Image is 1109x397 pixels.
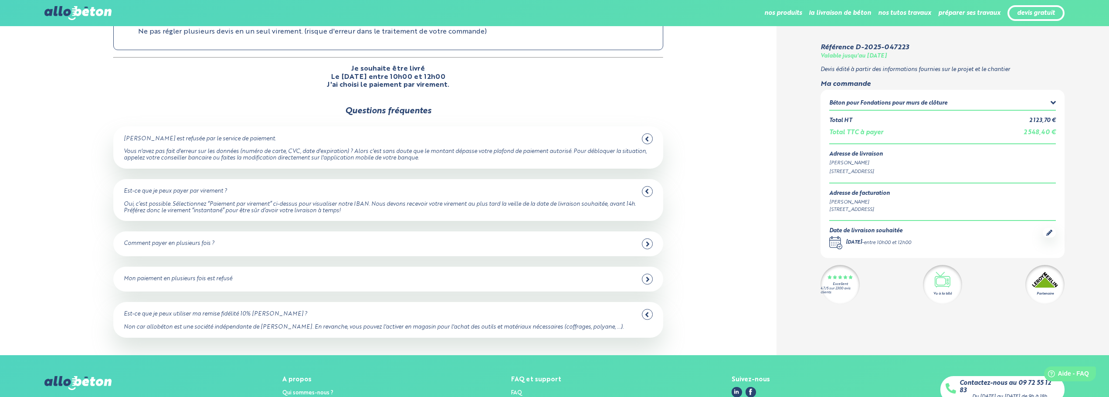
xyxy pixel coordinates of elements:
li: nos tutos travaux [878,3,931,24]
div: Béton pour Fondations pour murs de clôture [829,100,947,107]
div: Mon paiement en plusieurs fois est refusé [124,276,232,282]
div: 2 123,70 € [1029,118,1056,124]
a: Qui sommes-nous ? [282,390,333,396]
div: Référence D-2025-047223 [821,44,909,51]
div: FAQ et support [511,376,561,383]
div: Est-ce que je peux utiliser ma remise fidélité 10% [PERSON_NAME] ? [124,311,307,318]
div: Est-ce que je peux payer par virement ? [124,188,227,195]
div: Ma commande [821,80,1065,88]
div: Date de livraison souhaitée [829,228,911,234]
div: Suivez-nous [732,376,770,383]
iframe: Help widget launcher [1031,363,1099,387]
li: nos produits [764,3,802,24]
div: [DATE] [846,239,862,247]
div: Total TTC à payer [829,129,883,136]
li: préparer ses travaux [938,3,1000,24]
div: Questions fréquentes [345,106,431,116]
div: Adresse de facturation [829,190,890,197]
div: [PERSON_NAME] est refusée par le service de paiement. [124,136,276,143]
li: Ne pas régler plusieurs devis en un seul virement. (risque d'erreur dans le traitement de votre c... [138,20,656,36]
img: allobéton [44,376,112,390]
div: - [846,239,911,247]
p: J'ai choisi le paiement par virement. [327,81,449,89]
div: Comment payer en plusieurs fois ? [124,241,214,247]
div: [PERSON_NAME] [829,199,890,206]
div: Oui, c’est possible. Sélectionnez “Paiement par virement” ci-dessus pour visualiser notre IBAN. N... [124,201,653,214]
div: [STREET_ADDRESS] [829,168,1056,176]
a: FAQ [511,390,522,396]
div: Partenaire [1037,291,1054,296]
p: Devis édité à partir des informations fournies sur le projet et le chantier [821,67,1065,73]
div: Adresse de livraison [829,151,1056,158]
div: Valable jusqu'au [DATE] [821,53,887,60]
div: Non car allobéton est une société indépendante de [PERSON_NAME]. En revanche, vous pouvez l'activ... [124,324,653,331]
div: Total HT [829,118,852,124]
div: Excellent [833,282,848,286]
div: [STREET_ADDRESS] [829,206,890,214]
p: Le [DATE] entre 10h00 et 12h00 [331,73,445,81]
div: 4.7/5 sur 2300 avis clients [821,287,860,295]
div: entre 10h00 et 12h00 [864,239,911,247]
a: Contactez-nous au 09 72 55 12 83 [960,380,1059,394]
div: Vu à la télé [933,291,952,296]
summary: Béton pour Fondations pour murs de clôture [829,98,1056,109]
div: [PERSON_NAME] [829,159,1056,167]
span: 2 548,40 € [1024,129,1056,136]
p: Je souhaite être livré [351,65,425,73]
div: A propos [282,376,341,383]
li: la livraison de béton [809,3,871,24]
a: devis gratuit [1017,10,1055,17]
img: allobéton [44,6,112,20]
div: Vous n'avez pas fait d'erreur sur les données (numéro de carte, CVC, date d'expiration) ? Alors c... [124,149,653,161]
